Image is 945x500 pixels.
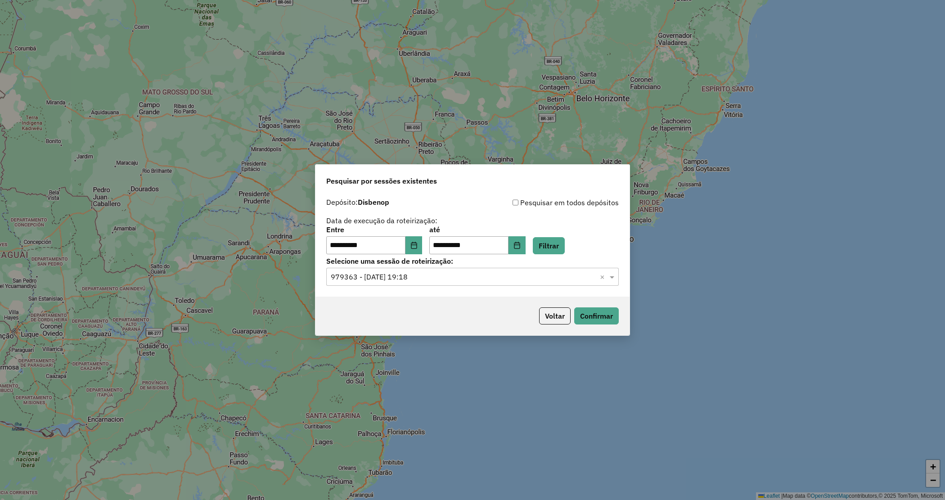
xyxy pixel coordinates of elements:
[429,224,525,235] label: até
[508,236,526,254] button: Choose Date
[326,256,619,266] label: Selecione uma sessão de roteirização:
[405,236,423,254] button: Choose Date
[574,307,619,324] button: Confirmar
[533,237,565,254] button: Filtrar
[326,224,422,235] label: Entre
[326,176,437,186] span: Pesquisar por sessões existentes
[472,197,619,208] div: Pesquisar em todos depósitos
[539,307,571,324] button: Voltar
[326,215,437,226] label: Data de execução da roteirização:
[326,197,389,207] label: Depósito:
[600,271,607,282] span: Clear all
[358,198,389,207] strong: Disbenop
